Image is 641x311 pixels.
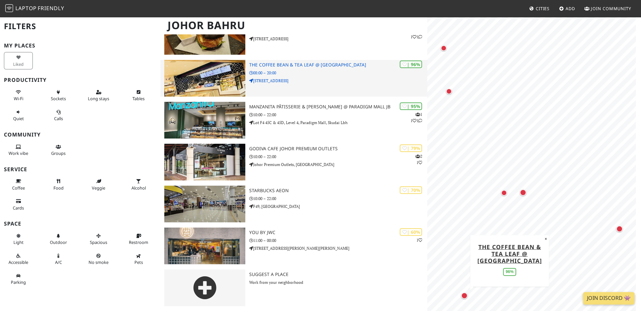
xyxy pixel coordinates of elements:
button: Restroom [124,230,153,248]
a: The Coffee Bean & Tea Leaf @ Gleneagles Hospital Medini | 96% The Coffee Bean & Tea Leaf @ [GEOGR... [160,60,428,97]
p: 2 1 [415,153,422,166]
a: Cities [527,3,552,14]
p: 08:00 – 20:00 [249,70,427,76]
p: [STREET_ADDRESS] [249,78,427,84]
p: F49, [GEOGRAPHIC_DATA] [249,203,427,210]
span: Air conditioned [55,259,62,265]
img: YOU BY JWC [164,228,246,264]
a: Godiva Cafe Johor Premium Outlets | 79% 21 Godiva Cafe Johor Premium Outlets 10:00 – 22:00 Johor ... [160,144,428,180]
img: Starbucks AEON [164,186,246,222]
h3: YOU BY JWC [249,230,427,235]
button: Accessible [4,250,33,268]
img: Manzanita Pâtisserie & Boulangerie @ Paradigm Mall JB [164,102,246,138]
button: Spacious [84,230,113,248]
div: Map marker [445,87,453,96]
span: Parking [11,279,26,285]
button: Sockets [44,87,73,104]
span: Smoke free [89,259,109,265]
h3: Community [4,132,156,138]
img: Godiva Cafe Johor Premium Outlets [164,144,246,180]
h3: Manzanita Pâtisserie & [PERSON_NAME] @ Paradigm Mall JB [249,104,427,110]
a: LaptopFriendly LaptopFriendly [5,3,64,14]
span: Laptop [15,5,37,12]
span: Restroom [129,239,148,245]
span: Veggie [92,185,105,191]
a: Add [556,3,578,14]
span: Coffee [12,185,25,191]
h3: Godiva Cafe Johor Premium Outlets [249,146,427,152]
span: Outdoor area [50,239,67,245]
p: Work from your neighborhood [249,279,427,285]
button: Food [44,176,73,193]
span: Natural light [13,239,24,245]
div: | 79% [400,144,422,152]
p: Johor Premium Outlets, [GEOGRAPHIC_DATA] [249,161,427,168]
h3: Starbucks AEON [249,188,427,193]
div: Map marker [500,189,508,197]
span: Friendly [38,5,64,12]
span: Credit cards [13,205,24,211]
button: Calls [44,107,73,124]
div: Map marker [518,188,528,197]
div: Map marker [439,44,448,52]
span: Stable Wi-Fi [14,96,23,101]
button: Outdoor [44,230,73,248]
button: Work vibe [4,141,33,159]
button: No smoke [84,250,113,268]
span: Add [566,6,575,11]
button: Close popup [543,235,549,242]
h2: Filters [4,16,156,36]
div: | 60% [400,228,422,236]
img: gray-place-d2bdb4477600e061c01bd816cc0f2ef0cfcb1ca9e3ad78868dd16fb2af073a21.png [164,269,246,306]
img: LaptopFriendly [5,4,13,12]
span: Power sockets [51,96,66,101]
button: Tables [124,87,153,104]
a: Starbucks AEON | 70% Starbucks AEON 10:00 – 22:00 F49, [GEOGRAPHIC_DATA] [160,186,428,222]
h3: Suggest a Place [249,272,427,277]
h3: Service [4,166,156,173]
div: | 70% [400,186,422,194]
span: Quiet [13,116,24,121]
span: People working [9,150,28,156]
h1: Johor Bahru [162,16,426,34]
h3: The Coffee Bean & Tea Leaf @ [GEOGRAPHIC_DATA] [249,62,427,68]
span: Food [53,185,64,191]
p: 1 [416,237,422,243]
h3: Space [4,221,156,227]
span: Join Community [591,6,631,11]
a: The Coffee Bean & Tea Leaf @ [GEOGRAPHIC_DATA] [477,243,542,264]
a: Join Community [582,3,634,14]
a: YOU BY JWC | 60% 1 YOU BY JWC 11:00 – 00:00 [STREET_ADDRESS][PERSON_NAME][PERSON_NAME] [160,228,428,264]
button: Veggie [84,176,113,193]
img: The Coffee Bean & Tea Leaf @ Gleneagles Hospital Medini [164,60,246,97]
button: Wi-Fi [4,87,33,104]
h3: My Places [4,43,156,49]
span: Group tables [51,150,66,156]
button: Parking [4,270,33,288]
p: 10:00 – 22:00 [249,154,427,160]
p: [STREET_ADDRESS][PERSON_NAME][PERSON_NAME] [249,245,427,251]
p: 10:00 – 22:00 [249,195,427,202]
div: Map marker [460,291,469,300]
span: Accessible [9,259,28,265]
button: Quiet [4,107,33,124]
button: Coffee [4,176,33,193]
p: 1 1 1 [410,111,422,124]
span: Alcohol [131,185,146,191]
a: Suggest a Place Work from your neighborhood [160,269,428,306]
button: A/C [44,250,73,268]
p: 10:00 – 22:00 [249,112,427,118]
button: Light [4,230,33,248]
a: Manzanita Pâtisserie & Boulangerie @ Paradigm Mall JB | 95% 111 Manzanita Pâtisserie & [PERSON_NA... [160,102,428,138]
div: 96% [503,268,516,275]
span: Long stays [88,96,109,101]
span: Cities [536,6,550,11]
span: Work-friendly tables [132,96,145,101]
p: Lot F4 45C & 45D, Level 4, Paradigm Mall, Skudai Lbh [249,119,427,126]
button: Pets [124,250,153,268]
button: Long stays [84,87,113,104]
div: | 95% [400,102,422,110]
span: Spacious [90,239,107,245]
span: Pet friendly [134,259,143,265]
button: Groups [44,141,73,159]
